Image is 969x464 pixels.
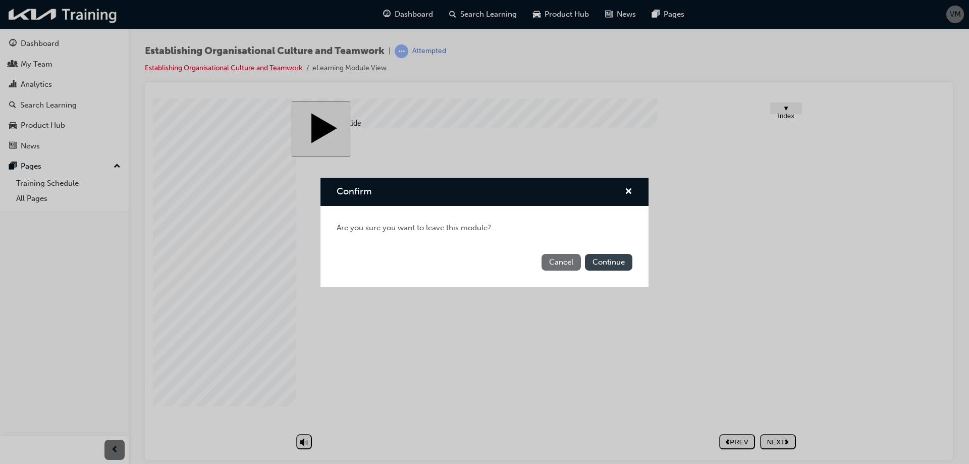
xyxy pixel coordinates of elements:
span: cross-icon [625,188,632,197]
button: Cancel [542,254,581,271]
div: Establishing Organizational Culture and Teamwork(Australia) Start Course [139,3,654,359]
button: cross-icon [625,186,632,198]
span: Confirm [337,186,371,197]
div: Are you sure you want to leave this module? [320,206,649,250]
button: Continue [585,254,632,271]
div: Confirm [320,178,649,287]
button: Start [139,3,197,58]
